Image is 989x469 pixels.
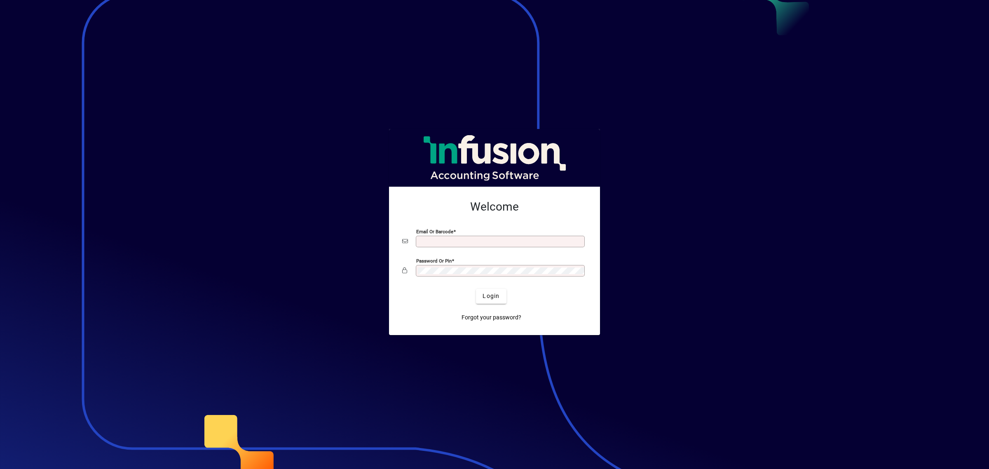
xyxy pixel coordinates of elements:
button: Login [476,289,506,304]
mat-label: Password or Pin [416,258,452,263]
span: Login [483,292,499,300]
a: Forgot your password? [458,310,525,325]
h2: Welcome [402,200,587,214]
span: Forgot your password? [462,313,521,322]
mat-label: Email or Barcode [416,228,453,234]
